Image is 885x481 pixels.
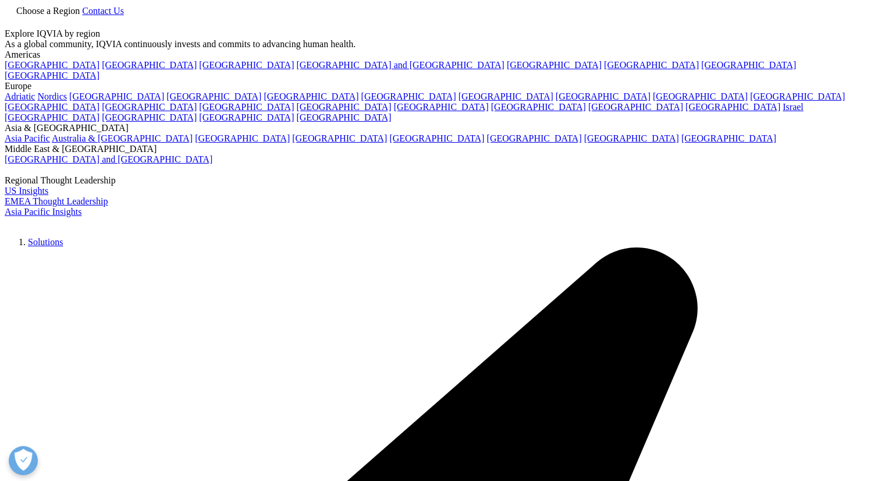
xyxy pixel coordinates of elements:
a: [GEOGRAPHIC_DATA] [296,112,391,122]
a: [GEOGRAPHIC_DATA] [685,102,780,112]
a: [GEOGRAPHIC_DATA] [195,133,290,143]
a: [GEOGRAPHIC_DATA] [389,133,484,143]
a: [GEOGRAPHIC_DATA] [102,60,197,70]
a: Australia & [GEOGRAPHIC_DATA] [52,133,193,143]
a: [GEOGRAPHIC_DATA] and [GEOGRAPHIC_DATA] [296,60,504,70]
a: [GEOGRAPHIC_DATA] [584,133,679,143]
a: [GEOGRAPHIC_DATA] [491,102,586,112]
a: EMEA Thought Leadership [5,196,108,206]
a: [GEOGRAPHIC_DATA] [292,133,387,143]
a: [GEOGRAPHIC_DATA] [361,91,456,101]
a: [GEOGRAPHIC_DATA] [5,60,99,70]
a: [GEOGRAPHIC_DATA] [750,91,845,101]
a: US Insights [5,186,48,196]
a: Asia Pacific Insights [5,207,81,217]
a: [GEOGRAPHIC_DATA] [588,102,683,112]
a: Adriatic [5,91,35,101]
span: Choose a Region [16,6,80,16]
a: [GEOGRAPHIC_DATA] [199,112,294,122]
a: [GEOGRAPHIC_DATA] [5,70,99,80]
a: [GEOGRAPHIC_DATA] [556,91,651,101]
div: Regional Thought Leadership [5,175,880,186]
a: [GEOGRAPHIC_DATA] [296,102,391,112]
a: Asia Pacific [5,133,50,143]
div: Asia & [GEOGRAPHIC_DATA] [5,123,880,133]
a: [GEOGRAPHIC_DATA] [701,60,796,70]
a: [GEOGRAPHIC_DATA] [5,112,99,122]
div: Explore IQVIA by region [5,29,880,39]
a: [GEOGRAPHIC_DATA] [681,133,776,143]
div: Middle East & [GEOGRAPHIC_DATA] [5,144,880,154]
a: [GEOGRAPHIC_DATA] [264,91,358,101]
a: [GEOGRAPHIC_DATA] [102,102,197,112]
a: [GEOGRAPHIC_DATA] [5,102,99,112]
a: [GEOGRAPHIC_DATA] [102,112,197,122]
a: [GEOGRAPHIC_DATA] [604,60,699,70]
div: As a global community, IQVIA continuously invests and commits to advancing human health. [5,39,880,49]
a: [GEOGRAPHIC_DATA] [653,91,748,101]
a: Contact Us [82,6,124,16]
button: Open Preferences [9,446,38,475]
a: [GEOGRAPHIC_DATA] [199,102,294,112]
a: [GEOGRAPHIC_DATA] [487,133,582,143]
a: [GEOGRAPHIC_DATA] [507,60,602,70]
a: [GEOGRAPHIC_DATA] [199,60,294,70]
a: [GEOGRAPHIC_DATA] [166,91,261,101]
a: Israel [783,102,804,112]
div: Europe [5,81,880,91]
a: [GEOGRAPHIC_DATA] [394,102,489,112]
a: [GEOGRAPHIC_DATA] [69,91,164,101]
a: Nordics [37,91,67,101]
a: [GEOGRAPHIC_DATA] and [GEOGRAPHIC_DATA] [5,154,212,164]
div: Americas [5,49,880,60]
a: Solutions [28,237,63,247]
a: [GEOGRAPHIC_DATA] [459,91,553,101]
